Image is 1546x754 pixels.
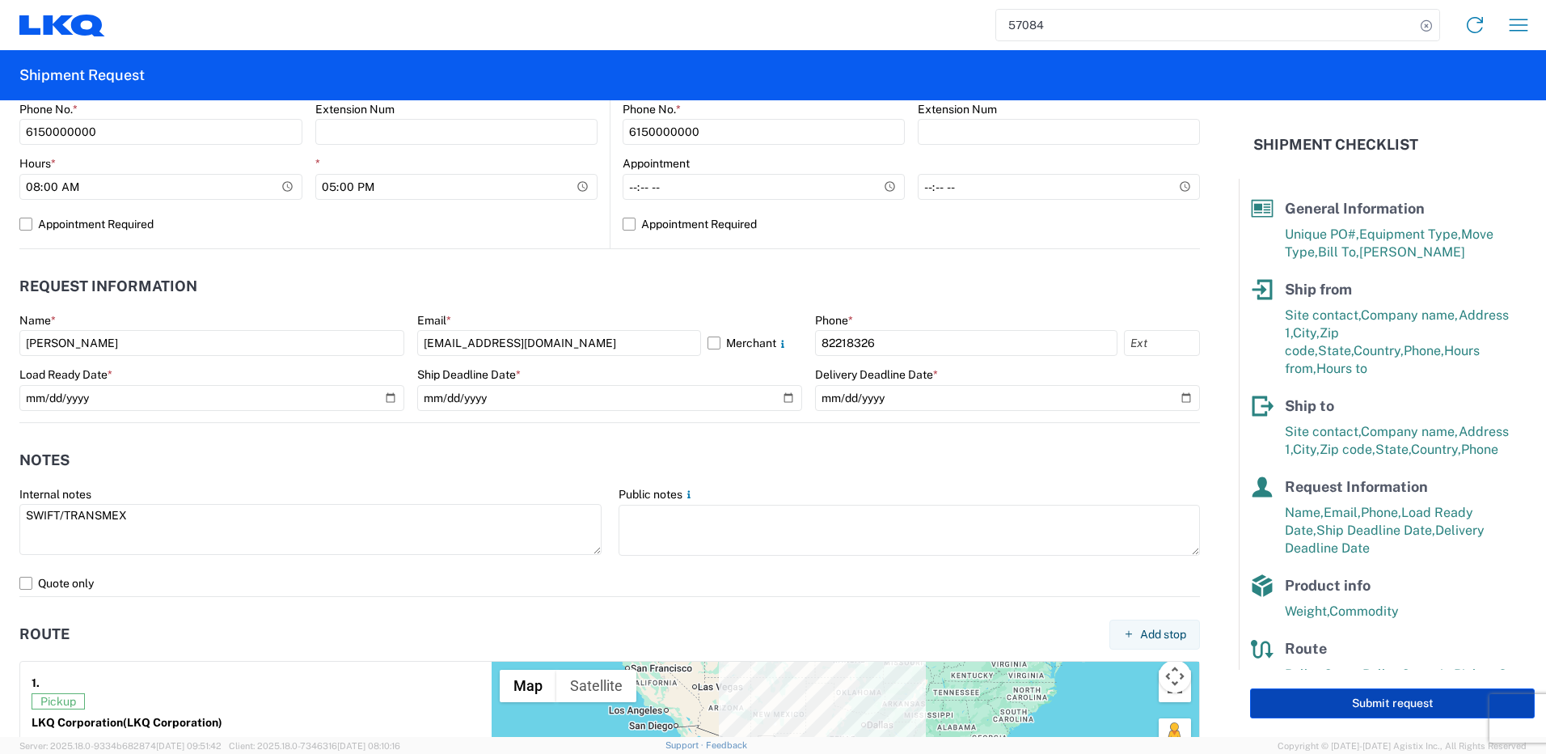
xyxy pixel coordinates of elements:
span: Site contact, [1285,307,1361,323]
span: Commodity [1329,604,1399,619]
button: Submit request [1250,688,1535,718]
span: Bill To, [1318,244,1359,260]
span: Request Information [1285,478,1428,495]
span: Site contact, [1285,424,1361,439]
span: Equipment Type, [1359,227,1461,242]
span: Country, [1354,343,1404,358]
a: Feedback [706,740,747,750]
label: Email [417,313,451,328]
label: Phone [815,313,853,328]
span: Country, [1411,442,1461,457]
span: Hours to [1316,361,1367,376]
span: Phone [1461,442,1498,457]
span: Pickup [32,693,85,710]
span: Ship Deadline Date, [1316,523,1435,538]
button: Show street map [500,670,556,702]
span: Weight, [1285,604,1329,619]
span: Ship from [1285,281,1352,298]
label: Load Ready Date [19,367,112,382]
span: Copyright © [DATE]-[DATE] Agistix Inc., All Rights Reserved [1278,739,1527,753]
label: Phone No. [19,102,78,116]
span: Pallet Count, [1285,667,1362,682]
button: Map camera controls [1159,660,1191,693]
span: (LKQ Corporation) [123,716,222,729]
button: Show satellite imagery [556,670,636,702]
h2: Notes [19,452,70,468]
label: Hours [19,156,56,171]
label: Internal notes [19,487,91,502]
span: Server: 2025.18.0-9334b682874 [19,741,222,751]
input: Ext [1124,330,1200,356]
span: State, [1375,442,1411,457]
label: Name [19,313,56,328]
label: Appointment [623,156,690,171]
span: Ship to [1285,397,1334,414]
button: Drag Pegman onto the map to open Street View [1159,718,1191,751]
strong: LKQ Corporation [32,716,222,729]
span: Email, [1324,505,1361,520]
button: Add stop [1109,620,1200,650]
span: City, [1293,325,1320,341]
label: Ship Deadline Date [417,367,521,382]
span: State, [1318,343,1354,358]
span: Company name, [1361,307,1459,323]
a: Support [665,740,706,750]
label: Merchant [708,330,802,356]
span: [PERSON_NAME] 66050 MX [233,736,384,749]
input: Shipment, tracking or reference number [996,10,1415,40]
span: Company name, [1361,424,1459,439]
label: Public notes [619,487,695,502]
label: Phone No. [623,102,681,116]
h2: Request Information [19,278,197,294]
span: [DATE] 09:51:42 [156,741,222,751]
span: Name, [1285,505,1324,520]
label: Extension Num [315,102,395,116]
h2: Route [19,626,70,642]
span: Add stop [1140,627,1186,642]
strong: 1. [32,673,40,693]
span: City, [1293,442,1320,457]
span: Zip code, [1320,442,1375,457]
h2: Shipment Checklist [1253,135,1418,155]
label: Appointment Required [19,211,598,237]
span: Product info [1285,577,1371,594]
span: [DATE] 08:10:16 [337,741,400,751]
span: General Information [1285,200,1425,217]
span: [STREET_ADDRESS][PERSON_NAME], [32,736,233,749]
label: Quote only [19,570,1200,596]
span: Route [1285,640,1327,657]
span: [PERSON_NAME] [1359,244,1465,260]
label: Extension Num [918,102,997,116]
span: Phone, [1361,505,1401,520]
span: Unique PO#, [1285,227,1359,242]
span: Pallet Count in Pickup Stops equals Pallet Count in delivery stops [1285,667,1534,700]
label: Delivery Deadline Date [815,367,938,382]
span: Client: 2025.18.0-7346316 [229,741,400,751]
span: Phone, [1404,343,1444,358]
h2: Shipment Request [19,66,145,85]
label: Appointment Required [623,211,1200,237]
